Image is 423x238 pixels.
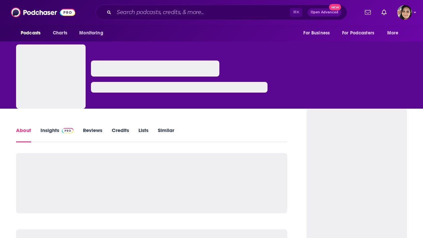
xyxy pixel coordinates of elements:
[338,27,384,39] button: open menu
[362,7,374,18] a: Show notifications dropdown
[16,27,49,39] button: open menu
[387,28,399,38] span: More
[329,4,341,10] span: New
[303,28,330,38] span: For Business
[40,127,74,142] a: InsightsPodchaser Pro
[48,27,71,39] a: Charts
[79,28,103,38] span: Monitoring
[308,8,341,16] button: Open AdvancedNew
[11,6,75,19] img: Podchaser - Follow, Share and Rate Podcasts
[96,5,347,20] div: Search podcasts, credits, & more...
[53,28,67,38] span: Charts
[21,28,40,38] span: Podcasts
[397,5,412,20] img: User Profile
[311,11,338,14] span: Open Advanced
[299,27,338,39] button: open menu
[342,28,374,38] span: For Podcasters
[62,128,74,133] img: Podchaser Pro
[379,7,389,18] a: Show notifications dropdown
[397,5,412,20] span: Logged in as shelbyjanner
[16,127,31,142] a: About
[290,8,302,17] span: ⌘ K
[114,7,290,18] input: Search podcasts, credits, & more...
[383,27,407,39] button: open menu
[83,127,102,142] a: Reviews
[112,127,129,142] a: Credits
[397,5,412,20] button: Show profile menu
[138,127,148,142] a: Lists
[158,127,174,142] a: Similar
[75,27,112,39] button: open menu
